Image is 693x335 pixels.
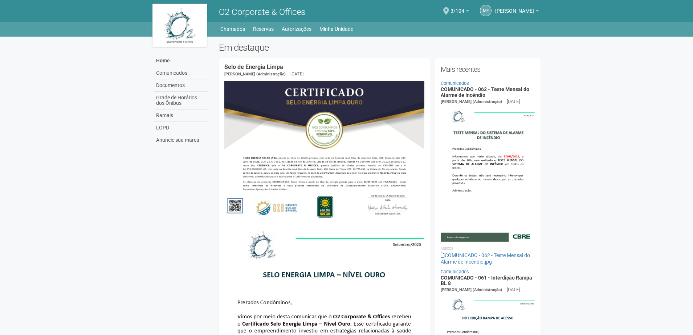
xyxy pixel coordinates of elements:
img: COMUNICADO%20-%20062%20-%20Teste%20Mensal%20do%20Alarme%20de%20Inc%C3%AAndio.jpg [441,105,535,241]
a: Chamados [220,24,245,34]
a: 3/104 [451,9,469,15]
a: Documentos [154,79,208,92]
div: [DATE] [507,286,520,293]
img: logo.jpg [152,4,207,47]
a: LGPD [154,122,208,134]
span: [PERSON_NAME] (Administração) [441,288,502,292]
span: [PERSON_NAME] (Administração) [224,72,286,76]
h2: Em destaque [219,42,541,53]
a: Ramais [154,109,208,122]
a: COMUNICADO - 062 - Teste Mensal do Alarme de Incêndio [441,86,529,98]
a: [PERSON_NAME] [495,9,539,15]
span: Márcia Ferraz [495,1,534,14]
span: [PERSON_NAME] (Administração) [441,99,502,104]
div: [DATE] [290,71,303,77]
span: 3/104 [451,1,464,14]
a: Home [154,55,208,67]
a: Minha Unidade [319,24,353,34]
a: COMUNICADO - 061 - Interdição Rampa BL 8 [441,275,532,286]
a: Grade de Horários dos Ônibus [154,92,208,109]
a: Anuncie sua marca [154,134,208,146]
a: MF [480,5,492,16]
a: COMUNICADO - 062 - Teste Mensal do Alarme de Incêndio.jpg [441,252,530,265]
a: Comunicados [441,269,469,274]
a: Selo de Energia Limpa [224,63,283,70]
div: [DATE] [507,98,520,105]
a: Reservas [253,24,274,34]
a: Comunicados [154,67,208,79]
h2: Mais recentes [441,64,535,75]
span: O2 Corporate & Offices [219,7,305,17]
li: Anexos [441,245,535,252]
a: Comunicados [441,80,469,86]
a: Autorizações [282,24,311,34]
img: COMUNICADO%20-%20054%20-%20Selo%20de%20Energia%20Limpa%20-%20P%C3%A1g.%202.jpg [224,81,424,223]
